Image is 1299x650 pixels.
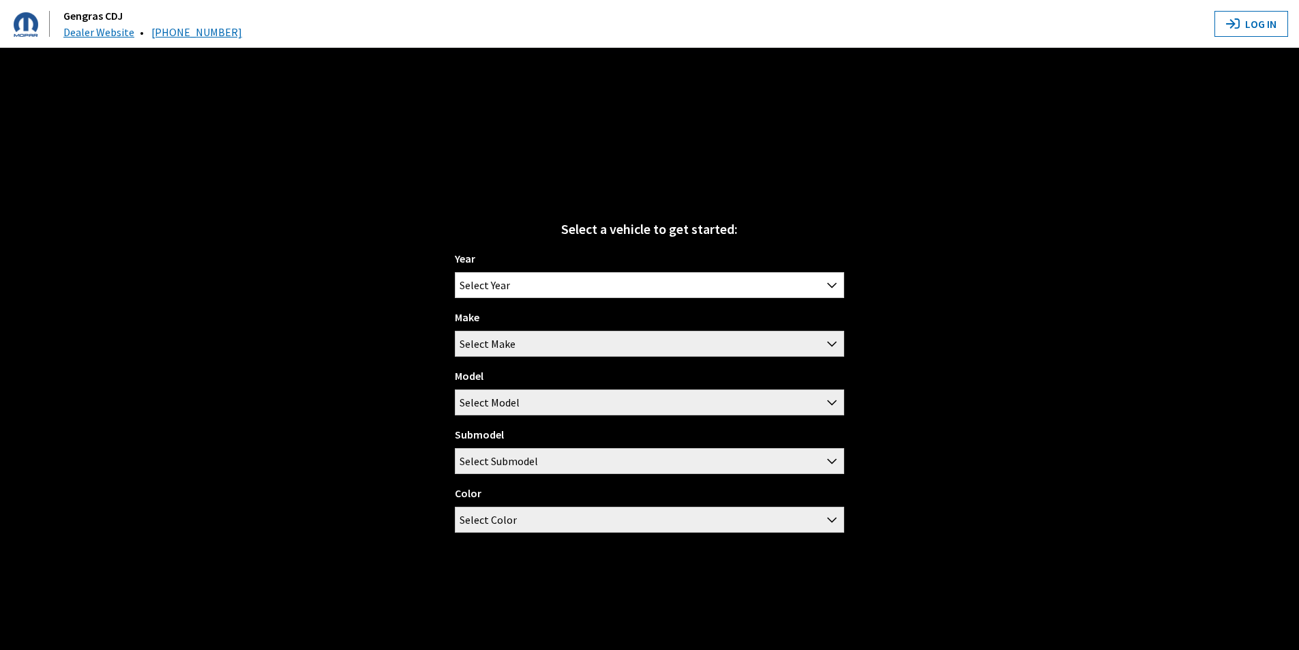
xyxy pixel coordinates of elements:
[151,25,242,39] a: [PHONE_NUMBER]
[460,507,517,532] span: Select Color
[456,390,843,415] span: Select Model
[460,273,510,297] span: Select Year
[456,507,843,532] span: Select Color
[455,272,844,298] span: Select Year
[456,273,843,297] span: Select Year
[456,449,843,473] span: Select Submodel
[455,448,844,474] span: Select Submodel
[455,368,483,384] label: Model
[455,219,844,239] div: Select a vehicle to get started:
[455,250,475,267] label: Year
[63,9,123,23] a: Gengras CDJ
[456,331,843,356] span: Select Make
[455,389,844,415] span: Select Model
[460,390,520,415] span: Select Model
[14,11,61,37] a: Gengras CDJ logo
[460,449,538,473] span: Select Submodel
[1214,11,1288,37] button: Log In
[455,485,481,501] label: Color
[63,25,134,39] a: Dealer Website
[460,331,516,356] span: Select Make
[140,25,144,39] span: •
[455,331,844,357] span: Select Make
[455,507,844,533] span: Select Color
[14,12,38,37] img: Dashboard
[455,426,504,443] label: Submodel
[455,309,479,325] label: Make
